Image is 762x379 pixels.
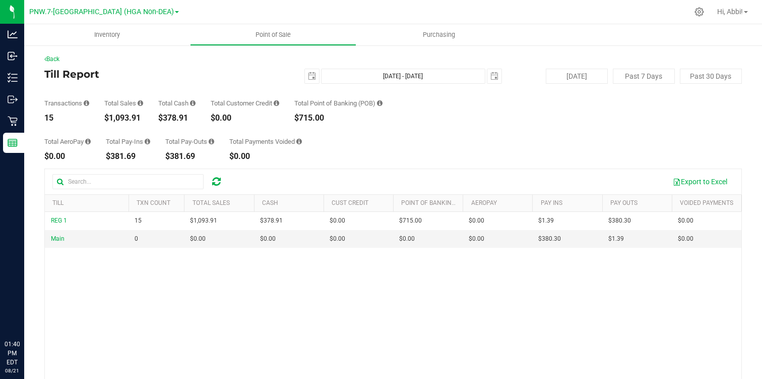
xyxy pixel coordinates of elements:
[356,24,522,45] a: Purchasing
[487,69,501,83] span: select
[193,199,230,206] a: Total Sales
[211,114,279,122] div: $0.00
[5,340,20,367] p: 01:40 PM EDT
[190,216,217,226] span: $1,093.91
[211,100,279,106] div: Total Customer Credit
[44,56,59,63] a: Back
[305,69,319,83] span: select
[85,138,91,145] i: Sum of all successful AeroPay payment transaction amounts for all purchases in the date range. Ex...
[104,100,143,106] div: Total Sales
[106,152,150,160] div: $381.69
[190,100,196,106] i: Sum of all successful, non-voided cash payment transaction amounts (excluding tips and transactio...
[44,138,91,145] div: Total AeroPay
[693,7,706,17] div: Manage settings
[613,69,675,84] button: Past 7 Days
[106,138,150,145] div: Total Pay-Ins
[296,138,302,145] i: Sum of all voided payment transaction amounts (excluding tips and transaction fees) within the da...
[399,216,422,226] span: $715.00
[81,30,134,39] span: Inventory
[678,216,693,226] span: $0.00
[546,69,608,84] button: [DATE]
[678,234,693,244] span: $0.00
[51,217,67,224] span: REG 1
[8,73,18,83] inline-svg: Inventory
[84,100,89,106] i: Count of all successful payment transactions, possibly including voids, refunds, and cash-back fr...
[138,100,143,106] i: Sum of all successful, non-voided payment transaction amounts (excluding tips and transaction fee...
[680,69,742,84] button: Past 30 Days
[608,216,631,226] span: $380.30
[399,234,415,244] span: $0.00
[538,234,561,244] span: $380.30
[209,138,214,145] i: Sum of all cash pay-outs removed from tills within the date range.
[8,138,18,148] inline-svg: Reports
[44,69,277,80] h4: Till Report
[242,30,304,39] span: Point of Sale
[8,29,18,39] inline-svg: Analytics
[471,199,497,206] a: AeroPay
[610,199,638,206] a: Pay Outs
[44,114,89,122] div: 15
[24,24,190,45] a: Inventory
[158,114,196,122] div: $378.91
[229,152,302,160] div: $0.00
[165,152,214,160] div: $381.69
[294,100,383,106] div: Total Point of Banking (POB)
[44,100,89,106] div: Transactions
[165,138,214,145] div: Total Pay-Outs
[409,30,469,39] span: Purchasing
[158,100,196,106] div: Total Cash
[137,199,170,206] a: TXN Count
[8,94,18,104] inline-svg: Outbound
[29,8,174,16] span: PNW.7-[GEOGRAPHIC_DATA] (HGA Non-DEA)
[44,152,91,160] div: $0.00
[330,216,345,226] span: $0.00
[5,367,20,374] p: 08/21
[260,234,276,244] span: $0.00
[145,138,150,145] i: Sum of all cash pay-ins added to tills within the date range.
[666,173,734,190] button: Export to Excel
[541,199,562,206] a: Pay Ins
[294,114,383,122] div: $715.00
[332,199,368,206] a: Cust Credit
[190,24,356,45] a: Point of Sale
[135,216,142,226] span: 15
[52,174,204,189] input: Search...
[260,216,283,226] span: $378.91
[469,216,484,226] span: $0.00
[190,234,206,244] span: $0.00
[104,114,143,122] div: $1,093.91
[401,199,473,206] a: Point of Banking (POB)
[229,138,302,145] div: Total Payments Voided
[52,199,63,206] a: Till
[51,235,65,242] span: Main
[330,234,345,244] span: $0.00
[135,234,138,244] span: 0
[274,100,279,106] i: Sum of all successful, non-voided payment transaction amounts using account credit as the payment...
[680,199,733,206] a: Voided Payments
[717,8,743,16] span: Hi, Abbi!
[8,51,18,61] inline-svg: Inbound
[377,100,383,106] i: Sum of the successful, non-voided point-of-banking payment transaction amounts, both via payment ...
[469,234,484,244] span: $0.00
[538,216,554,226] span: $1.39
[8,116,18,126] inline-svg: Retail
[608,234,624,244] span: $1.39
[262,199,278,206] a: Cash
